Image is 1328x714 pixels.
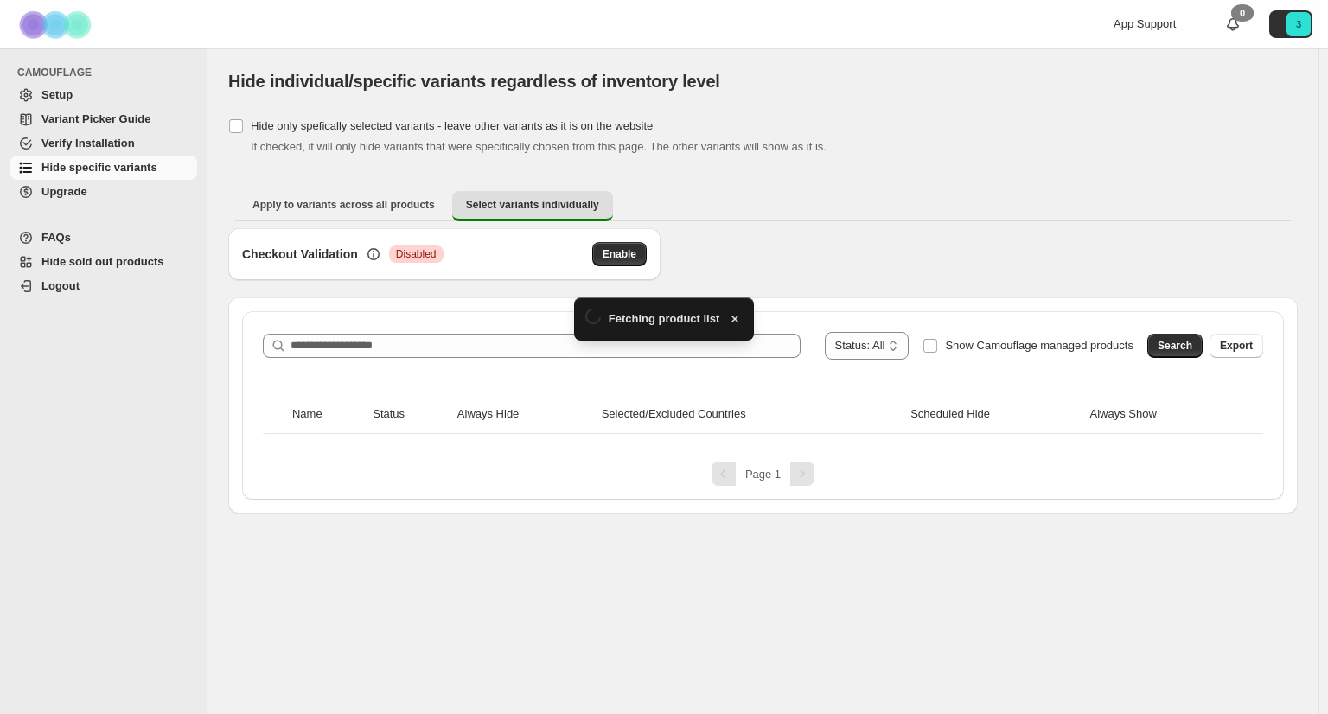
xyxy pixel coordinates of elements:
[41,231,71,244] span: FAQs
[251,140,827,153] span: If checked, it will only hide variants that were specifically chosen from this page. The other va...
[905,395,1084,434] th: Scheduled Hide
[239,191,449,219] button: Apply to variants across all products
[1220,339,1253,353] span: Export
[1147,334,1203,358] button: Search
[242,245,358,263] h3: Checkout Validation
[14,1,100,48] img: Camouflage
[745,468,781,481] span: Page 1
[41,88,73,101] span: Setup
[41,279,80,292] span: Logout
[10,156,197,180] a: Hide specific variants
[41,137,135,150] span: Verify Installation
[1210,334,1263,358] button: Export
[452,191,613,221] button: Select variants individually
[287,395,367,434] th: Name
[1085,395,1239,434] th: Always Show
[1269,10,1312,38] button: Avatar with initials 3
[466,198,599,212] span: Select variants individually
[41,112,150,125] span: Variant Picker Guide
[41,161,157,174] span: Hide specific variants
[592,242,647,266] button: Enable
[597,395,905,434] th: Selected/Excluded Countries
[251,119,653,132] span: Hide only spefically selected variants - leave other variants as it is on the website
[10,107,197,131] a: Variant Picker Guide
[252,198,435,212] span: Apply to variants across all products
[1286,12,1311,36] span: Avatar with initials 3
[10,274,197,298] a: Logout
[1231,4,1254,22] div: 0
[41,185,87,198] span: Upgrade
[452,395,597,434] th: Always Hide
[1158,339,1192,353] span: Search
[10,83,197,107] a: Setup
[1114,17,1176,30] span: App Support
[609,310,720,328] span: Fetching product list
[1224,16,1242,33] a: 0
[228,72,720,91] span: Hide individual/specific variants regardless of inventory level
[17,66,199,80] span: CAMOUFLAGE
[10,250,197,274] a: Hide sold out products
[256,462,1270,486] nav: Pagination
[396,247,437,261] span: Disabled
[10,180,197,204] a: Upgrade
[228,228,1298,513] div: Select variants individually
[1296,19,1301,29] text: 3
[603,247,636,261] span: Enable
[10,226,197,250] a: FAQs
[367,395,452,434] th: Status
[945,339,1133,352] span: Show Camouflage managed products
[10,131,197,156] a: Verify Installation
[41,255,164,268] span: Hide sold out products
